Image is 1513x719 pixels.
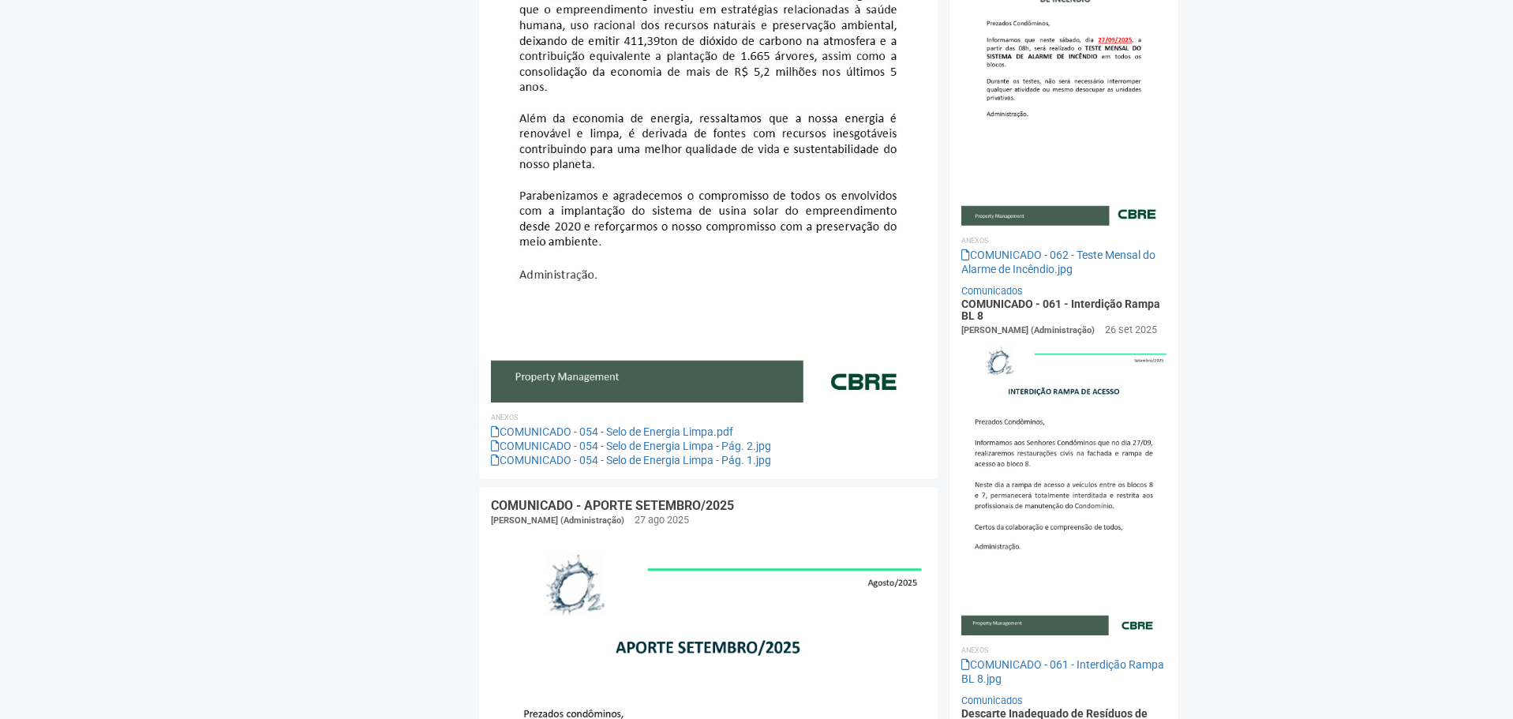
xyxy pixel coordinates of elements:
[961,658,1164,685] a: COMUNICADO - 061 - Interdição Rampa BL 8.jpg
[491,440,771,452] a: COMUNICADO - 054 - Selo de Energia Limpa - Pág. 2.jpg
[1105,323,1157,337] div: 26 set 2025
[961,695,1023,706] a: Comunicados
[491,454,771,466] a: COMUNICADO - 054 - Selo de Energia Limpa - Pág. 1.jpg
[635,513,689,527] div: 27 ago 2025
[491,410,926,425] li: Anexos
[961,234,1167,248] li: Anexos
[961,325,1095,335] span: [PERSON_NAME] (Administração)
[491,425,733,438] a: COMUNICADO - 054 - Selo de Energia Limpa.pdf
[491,515,624,526] span: [PERSON_NAME] (Administração)
[961,298,1160,322] a: COMUNICADO - 061 - Interdição Rampa BL 8
[961,643,1167,657] li: Anexos
[491,498,734,513] a: COMUNICADO - APORTE SETEMBRO/2025
[961,285,1023,297] a: Comunicados
[961,338,1167,635] img: COMUNICADO%20-%20061%20-%20Interdi%C3%A7%C3%A3o%20Rampa%20BL%208.jpg
[961,249,1155,275] a: COMUNICADO - 062 - Teste Mensal do Alarme de Incêndio.jpg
